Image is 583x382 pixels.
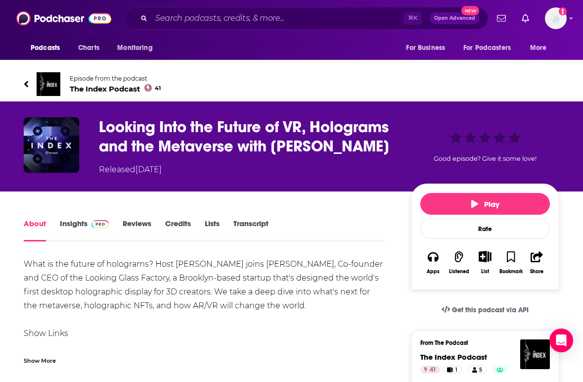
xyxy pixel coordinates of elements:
[518,10,533,27] a: Show notifications dropdown
[498,244,524,281] button: Bookmark
[443,366,462,374] a: 1
[499,269,523,275] div: Bookmark
[457,39,525,57] button: open menu
[434,155,537,162] span: Good episode? Give it some love!
[91,220,109,228] img: Podchaser Pro
[530,41,547,55] span: More
[420,219,550,239] div: Rate
[523,39,559,57] button: open menu
[559,7,567,15] svg: Add a profile image
[16,9,111,28] img: Podchaser - Follow, Share and Rate Podcasts
[481,268,489,275] div: List
[233,219,269,241] a: Transcript
[205,219,220,241] a: Lists
[99,117,395,156] h1: Looking Into the Future of VR, Holograms and the Metaverse with Shawn Frayne
[530,269,543,275] div: Share
[110,39,165,57] button: open menu
[165,219,191,241] a: Credits
[520,339,550,369] img: The Index Podcast
[420,244,446,281] button: Apps
[427,269,440,275] div: Apps
[493,10,510,27] a: Show notifications dropdown
[549,329,573,352] div: Open Intercom Messenger
[434,16,475,21] span: Open Advanced
[449,269,469,275] div: Listened
[461,6,479,15] span: New
[60,219,109,241] a: InsightsPodchaser Pro
[545,7,567,29] button: Show profile menu
[430,365,436,375] span: 41
[455,365,457,375] span: 1
[72,39,105,57] a: Charts
[524,244,550,281] button: Share
[406,41,445,55] span: For Business
[155,86,161,91] span: 41
[434,298,537,322] a: Get this podcast via API
[468,366,487,374] a: 5
[463,41,511,55] span: For Podcasters
[99,164,162,176] div: Released [DATE]
[472,244,498,281] div: Show More ButtonList
[420,366,440,374] a: 41
[31,41,60,55] span: Podcasts
[452,306,529,314] span: Get this podcast via API
[123,219,151,241] a: Reviews
[24,117,79,173] img: Looking Into the Future of VR, Holograms and the Metaverse with Shawn Frayne
[37,72,60,96] img: The Index Podcast
[151,10,404,26] input: Search podcasts, credits, & more...
[545,7,567,29] img: User Profile
[70,84,161,94] span: The Index Podcast
[24,39,73,57] button: open menu
[430,12,480,24] button: Open AdvancedNew
[545,7,567,29] span: Logged in as HughE
[420,339,542,346] h3: From The Podcast
[124,7,488,30] div: Search podcasts, credits, & more...
[78,41,99,55] span: Charts
[404,12,422,25] span: ⌘ K
[117,41,152,55] span: Monitoring
[475,251,495,262] button: Show More Button
[24,72,559,96] a: The Index PodcastEpisode from the podcastThe Index Podcast41
[399,39,457,57] button: open menu
[420,352,487,362] a: The Index Podcast
[471,199,499,209] span: Play
[479,365,482,375] span: 5
[446,244,472,281] button: Listened
[420,193,550,215] button: Play
[24,219,46,241] a: About
[70,75,161,82] span: Episode from the podcast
